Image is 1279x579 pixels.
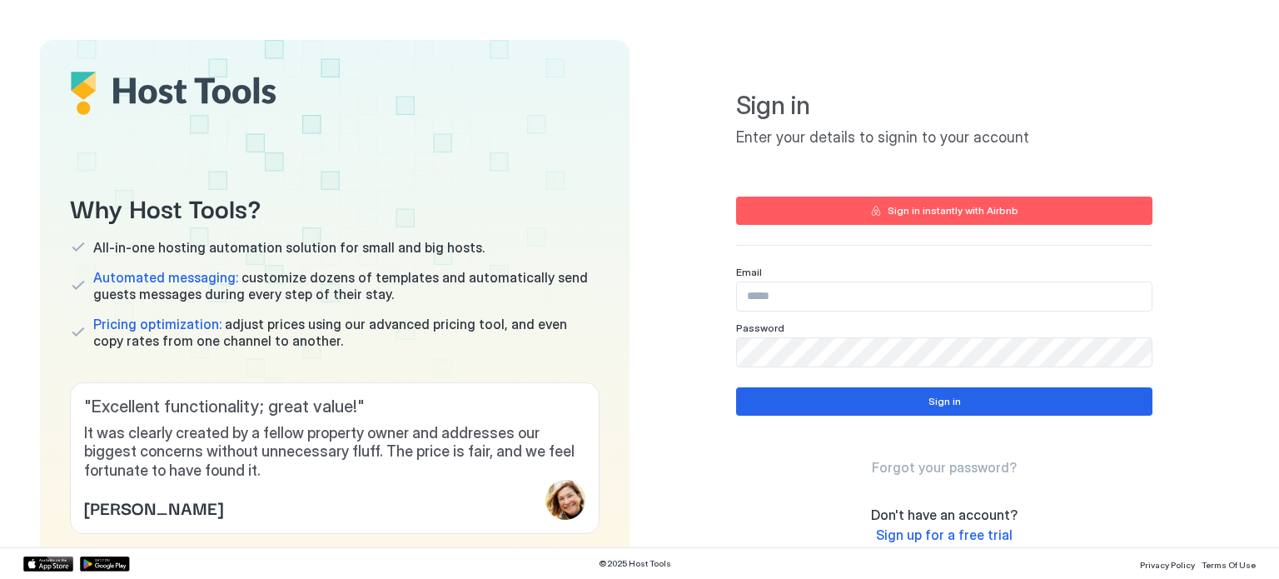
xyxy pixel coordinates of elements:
[84,495,223,520] span: [PERSON_NAME]
[876,527,1013,543] span: Sign up for a free trial
[736,197,1152,225] button: Sign in instantly with Airbnb
[736,128,1152,147] span: Enter your details to signin to your account
[1202,560,1256,570] span: Terms Of Use
[1202,555,1256,572] a: Terms Of Use
[736,90,1152,122] span: Sign in
[23,557,73,572] a: App Store
[888,203,1018,218] div: Sign in instantly with Airbnb
[736,387,1152,416] button: Sign in
[1140,560,1195,570] span: Privacy Policy
[93,269,600,302] span: customize dozens of templates and automatically send guests messages during every step of their s...
[736,266,762,278] span: Email
[872,459,1017,477] a: Forgot your password?
[737,282,1152,311] input: Input Field
[1140,555,1195,572] a: Privacy Policy
[736,322,784,334] span: Password
[599,558,671,569] span: © 2025 Host Tools
[84,424,585,481] span: It was clearly created by a fellow property owner and addresses our biggest concerns without unne...
[876,527,1013,544] a: Sign up for a free trial
[80,557,130,572] a: Google Play Store
[545,480,585,520] div: profile
[93,316,600,349] span: adjust prices using our advanced pricing tool, and even copy rates from one channel to another.
[93,316,221,332] span: Pricing optimization:
[93,239,485,256] span: All-in-one hosting automation solution for small and big hosts.
[93,269,238,286] span: Automated messaging:
[70,188,600,226] span: Why Host Tools?
[928,394,961,409] div: Sign in
[871,507,1018,523] span: Don't have an account?
[737,338,1152,367] input: Input Field
[84,397,585,417] span: " Excellent functionality; great value! "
